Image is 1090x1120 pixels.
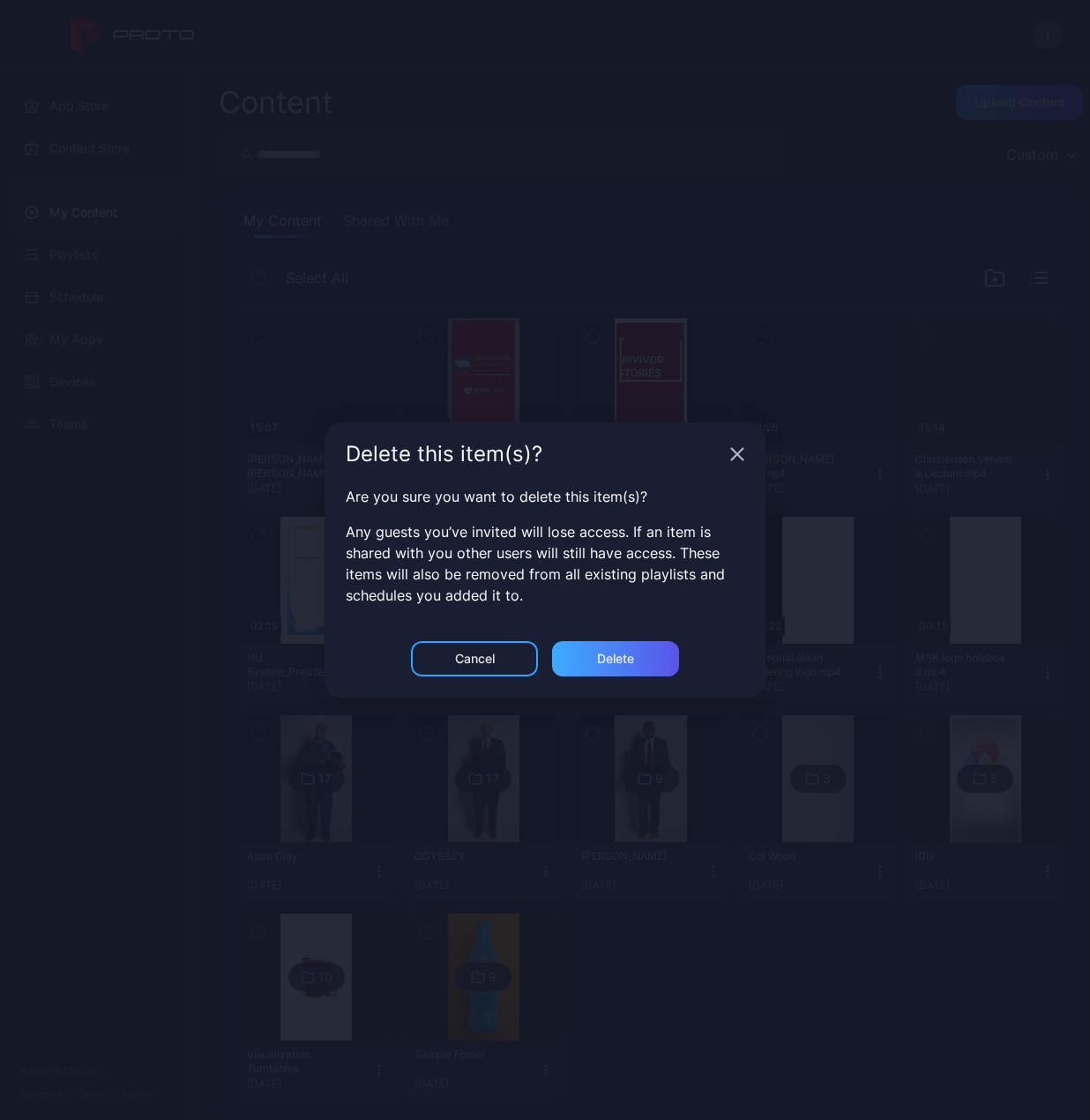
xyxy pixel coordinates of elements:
[346,486,744,507] p: Are you sure you want to delete this item(s)?
[552,641,679,676] button: Delete
[346,444,723,465] div: Delete this item(s)?
[346,521,744,606] p: Any guests you’ve invited will lose access. If an item is shared with you other users will still ...
[597,652,634,666] div: Delete
[411,641,538,676] button: Cancel
[455,652,495,666] div: Cancel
